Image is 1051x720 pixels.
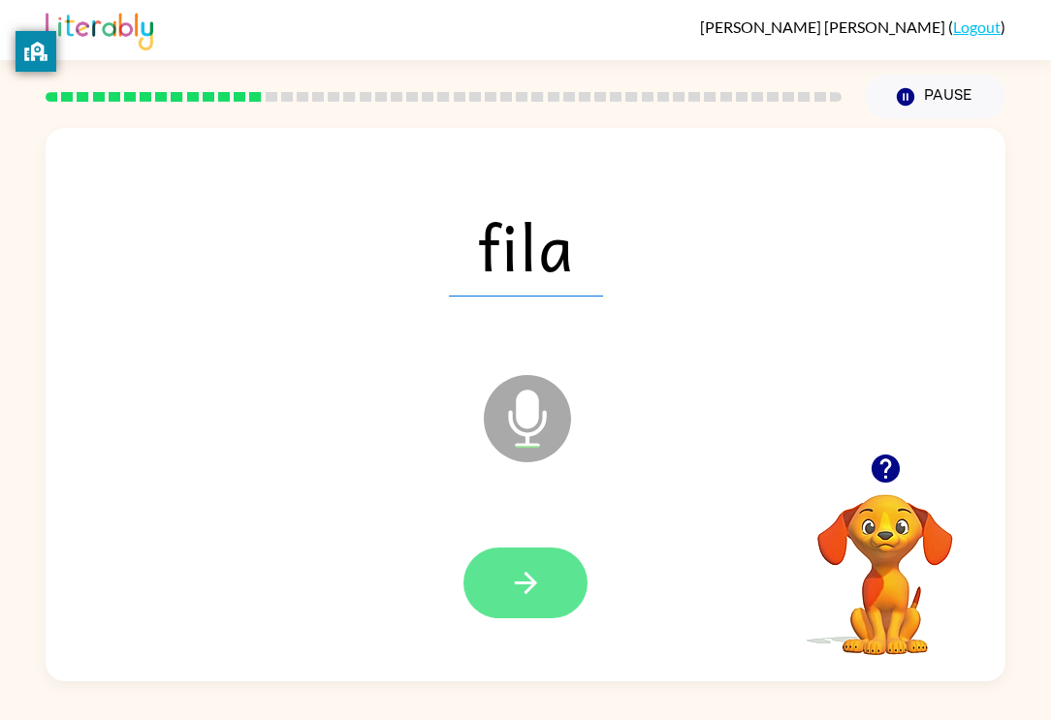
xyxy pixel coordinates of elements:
[865,75,1005,119] button: Pause
[16,31,56,72] button: privacy banner
[449,196,603,297] span: fila
[700,17,948,36] span: [PERSON_NAME] [PERSON_NAME]
[953,17,1001,36] a: Logout
[46,8,153,50] img: Literably
[700,17,1005,36] div: ( )
[788,464,982,658] video: Your browser must support playing .mp4 files to use Literably. Please try using another browser.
